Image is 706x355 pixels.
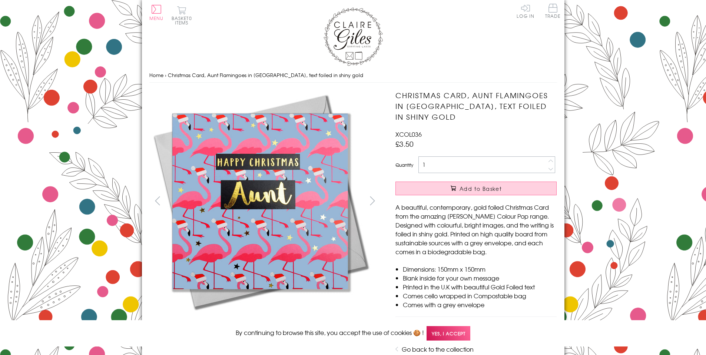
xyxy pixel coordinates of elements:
[395,130,422,139] span: XCOL036
[324,7,383,66] img: Claire Giles Greetings Cards
[165,72,166,79] span: ›
[403,291,557,300] li: Comes cello wrapped in Compostable bag
[149,72,163,79] a: Home
[545,4,561,18] span: Trade
[149,5,164,20] button: Menu
[402,345,474,354] a: Go back to the collection
[460,185,502,192] span: Add to Basket
[168,72,363,79] span: Christmas Card, Aunt Flamingoes in [GEOGRAPHIC_DATA], text foiled in shiny gold
[364,192,381,209] button: next
[395,182,557,195] button: Add to Basket
[403,265,557,273] li: Dimensions: 150mm x 150mm
[403,300,557,309] li: Comes with a grey envelope
[403,282,557,291] li: Printed in the U.K with beautiful Gold Foiled text
[403,273,557,282] li: Blank inside for your own message
[149,192,166,209] button: prev
[172,6,192,25] button: Basket0 items
[395,203,557,256] p: A beautiful, contemporary, gold foiled Christmas Card from the amazing [PERSON_NAME] Colour Pop r...
[149,90,371,312] img: Christmas Card, Aunt Flamingoes in Santa Hats, text foiled in shiny gold
[517,4,534,18] a: Log In
[545,4,561,20] a: Trade
[395,162,413,168] label: Quantity
[427,326,470,341] span: Yes, I accept
[395,139,414,149] span: £3.50
[149,15,164,21] span: Menu
[149,68,557,83] nav: breadcrumbs
[381,90,603,312] img: Christmas Card, Aunt Flamingoes in Santa Hats, text foiled in shiny gold
[395,90,557,122] h1: Christmas Card, Aunt Flamingoes in [GEOGRAPHIC_DATA], text foiled in shiny gold
[175,15,192,26] span: 0 items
